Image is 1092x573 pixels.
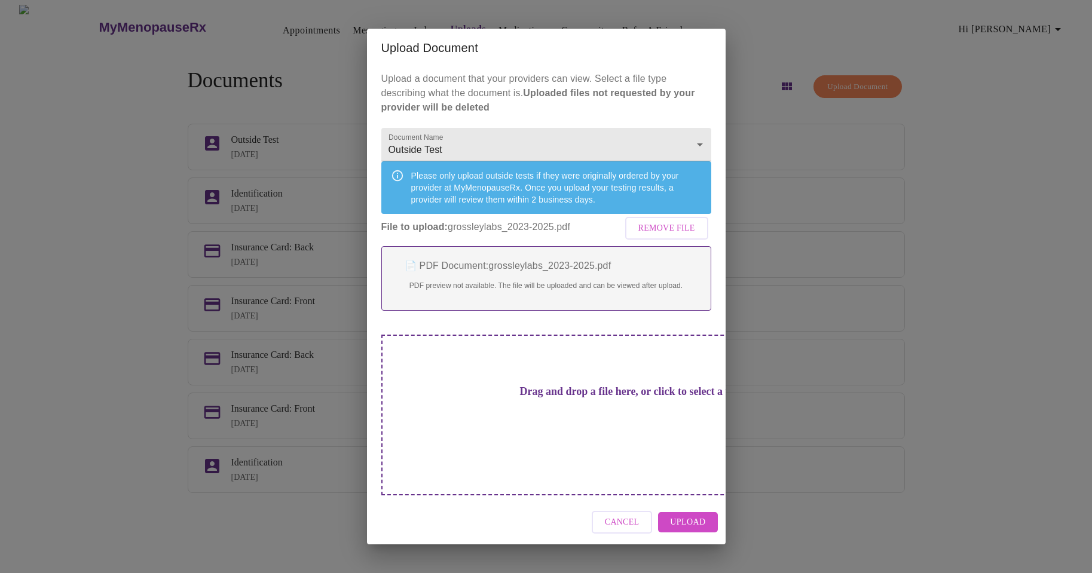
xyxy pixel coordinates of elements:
[381,72,711,115] p: Upload a document that your providers can view. Select a file type describing what the document is.
[394,259,699,273] p: 📄 PDF Document: grossleylabs_2023-2025.pdf
[670,515,705,530] span: Upload
[605,515,640,530] span: Cancel
[658,512,717,533] button: Upload
[592,511,653,534] button: Cancel
[381,38,711,57] h2: Upload Document
[381,88,695,112] strong: Uploaded files not requested by your provider will be deleted
[381,220,711,234] p: grossleylabs_2023-2025.pdf
[394,280,699,291] p: PDF preview not available. The file will be uploaded and can be viewed after upload.
[411,165,702,210] div: Please only upload outside tests if they were originally ordered by your provider at MyMenopauseR...
[638,221,695,236] span: Remove File
[381,128,711,161] div: Outside Test
[381,222,448,232] strong: File to upload:
[465,385,795,398] h3: Drag and drop a file here, or click to select a file
[625,217,708,240] button: Remove File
